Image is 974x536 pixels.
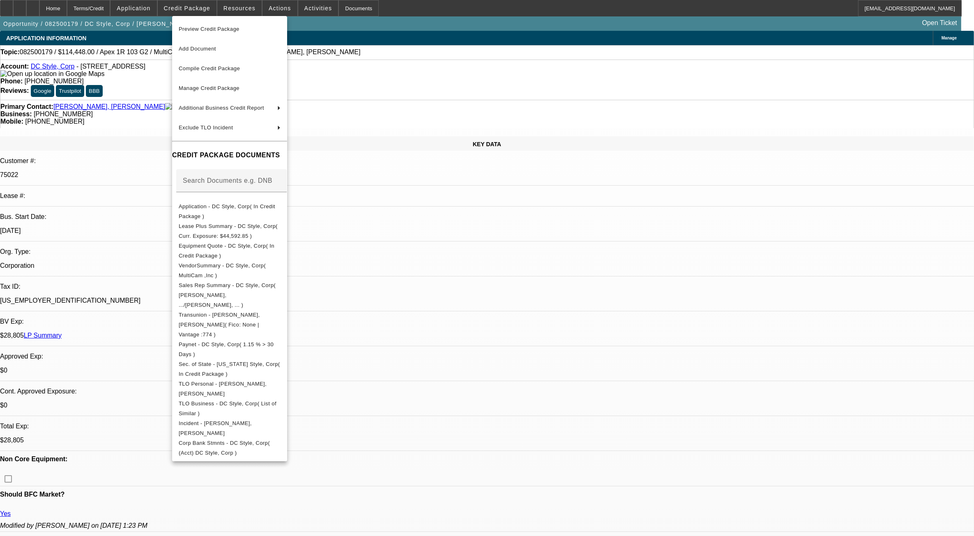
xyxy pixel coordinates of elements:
span: Preview Credit Package [179,26,239,32]
span: VendorSummary - DC Style, Corp( MultiCam ,Inc ) [179,262,266,278]
span: TLO Business - DC Style, Corp( List of Similar ) [179,400,276,416]
button: Paynet - DC Style, Corp( 1.15 % > 30 Days ) [172,339,287,359]
button: Transunion - Tellez Matos, Glendys( Fico: None | Vantage :774 ) [172,310,287,339]
span: Corp Bank Stmnts - DC Style, Corp( (Acct) DC Style, Corp ) [179,439,270,455]
span: Compile Credit Package [179,65,240,71]
span: Paynet - DC Style, Corp( 1.15 % > 30 Days ) [179,341,274,357]
button: Application - DC Style, Corp( In Credit Package ) [172,201,287,221]
button: Incident - Tellez Matos, Glendys [172,418,287,438]
span: Manage Credit Package [179,85,239,91]
span: Transunion - [PERSON_NAME], [PERSON_NAME]( Fico: None | Vantage :774 ) [179,311,260,337]
span: TLO Personal - [PERSON_NAME], [PERSON_NAME] [179,380,267,396]
span: Exclude TLO Incident [179,124,233,131]
span: Add Document [179,46,216,52]
button: Sales Rep Summary - DC Style, Corp( Wesolowski, .../McDonough, ... ) [172,280,287,310]
span: Lease Plus Summary - DC Style, Corp( Curr. Exposure: $44,592.85 ) [179,223,278,239]
button: Corp Bank Stmnts - DC Style, Corp( (Acct) DC Style, Corp ) [172,438,287,458]
button: VendorSummary - DC Style, Corp( MultiCam ,Inc ) [172,260,287,280]
span: Application - DC Style, Corp( In Credit Package ) [179,203,275,219]
mat-label: Search Documents e.g. DNB [183,177,272,184]
button: Equipment Quote - DC Style, Corp( In Credit Package ) [172,241,287,260]
span: Sales Rep Summary - DC Style, Corp( [PERSON_NAME], .../[PERSON_NAME], ... ) [179,282,276,308]
span: Equipment Quote - DC Style, Corp( In Credit Package ) [179,242,274,258]
button: Sec. of State - DC Style, Corp( In Credit Package ) [172,359,287,379]
button: Lease Plus Summary - DC Style, Corp( Curr. Exposure: $44,592.85 ) [172,221,287,241]
span: Additional Business Credit Report [179,105,264,111]
button: TLO Personal - Tellez Matos, Glendys [172,379,287,398]
span: Incident - [PERSON_NAME], [PERSON_NAME] [179,420,252,436]
span: Sec. of State - [US_STATE] Style, Corp( In Credit Package ) [179,361,280,377]
button: TLO Business - DC Style, Corp( List of Similar ) [172,398,287,418]
h4: CREDIT PACKAGE DOCUMENTS [172,150,287,160]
